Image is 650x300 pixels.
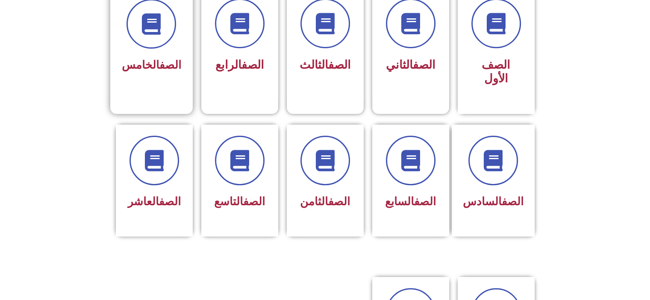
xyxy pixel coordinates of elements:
[300,195,350,208] span: الثامن
[122,58,181,71] span: الخامس
[128,195,181,208] span: العاشر
[502,195,524,208] a: الصف
[328,58,351,72] a: الصف
[214,195,265,208] span: التاسع
[215,58,264,72] span: الرابع
[413,58,435,72] a: الصف
[328,195,350,208] a: الصف
[241,58,264,72] a: الصف
[243,195,265,208] a: الصف
[159,58,181,71] a: الصف
[414,195,436,208] a: الصف
[300,58,351,72] span: الثالث
[482,58,510,85] span: الصف الأول
[385,195,436,208] span: السابع
[159,195,181,208] a: الصف
[463,195,524,208] span: السادس
[386,58,435,72] span: الثاني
